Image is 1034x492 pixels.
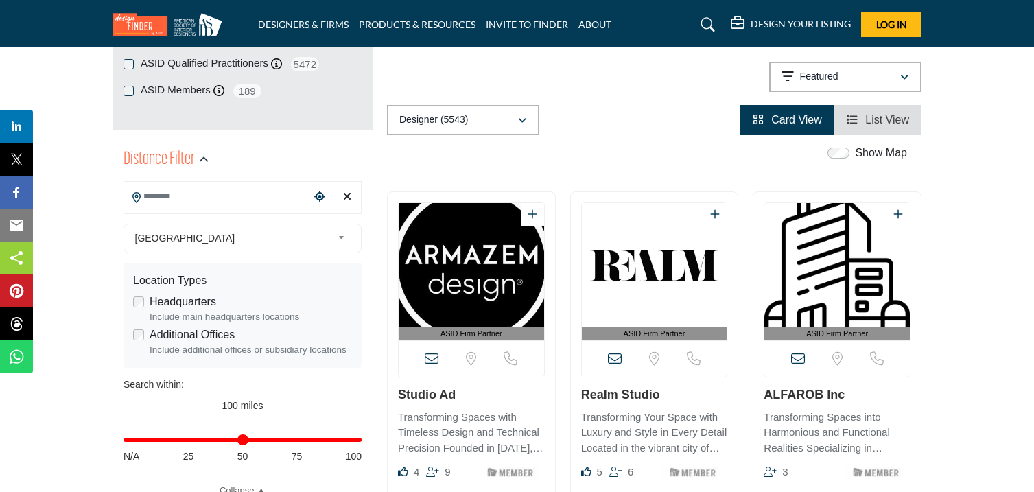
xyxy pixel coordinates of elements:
[597,466,602,478] span: 5
[845,464,907,481] img: ASID Members Badge Icon
[740,105,834,135] li: Card View
[337,183,357,212] div: Clear search location
[399,203,544,341] a: Open Listing in new tab
[150,294,216,310] label: Headquarters
[751,18,851,30] h5: DESIGN YOUR LISTING
[771,114,822,126] span: Card View
[237,449,248,464] span: 50
[800,70,838,84] p: Featured
[124,183,309,210] input: Search Location
[309,183,330,212] div: Choose your current location
[398,467,408,477] i: Likes
[764,388,845,401] a: ALFAROB Inc
[183,449,194,464] span: 25
[222,400,263,411] span: 100 miles
[582,203,727,327] img: Realm Studio
[628,466,633,478] span: 6
[359,19,475,30] a: PRODUCTS & RESOURCES
[398,410,545,456] p: Transforming Spaces with Timeless Design and Technical Precision Founded in [DATE], this innovati...
[764,203,910,327] img: ALFAROB Inc
[113,13,229,36] img: Site Logo
[124,148,195,172] h2: Distance Filter
[581,388,728,403] h3: Realm Studio
[399,203,544,327] img: Studio Ad
[581,467,591,477] i: Likes
[764,388,910,403] h3: ALFAROB Inc
[398,388,545,403] h3: Studio Ad
[290,56,320,73] span: 5472
[124,449,139,464] span: N/A
[834,105,921,135] li: List View
[753,114,822,126] a: View Card
[150,310,352,324] div: Include main headquarters locations
[141,56,268,71] label: ASID Qualified Practitioners
[585,328,725,340] span: ASID Firm Partner
[528,209,537,220] a: Add To List
[767,328,907,340] span: ASID Firm Partner
[764,410,910,456] p: Transforming Spaces into Harmonious and Functional Realities Specializing in creating harmonious ...
[710,209,720,220] a: Add To List
[486,19,568,30] a: INVITE TO FINDER
[124,377,362,392] div: Search within:
[861,12,921,37] button: Log In
[731,16,851,33] div: DESIGN YOUR LISTING
[258,19,349,30] a: DESIGNERS & FIRMS
[769,62,921,92] button: Featured
[480,464,541,481] img: ASID Members Badge Icon
[855,145,907,161] label: Show Map
[401,328,541,340] span: ASID Firm Partner
[893,209,903,220] a: Add To List
[782,466,788,478] span: 3
[150,343,352,357] div: Include additional offices or subsidiary locations
[387,105,539,135] button: Designer (5543)
[150,327,235,343] label: Additional Offices
[133,272,352,289] div: Location Types
[398,388,456,401] a: Studio Ad
[414,466,419,478] span: 4
[582,203,727,341] a: Open Listing in new tab
[764,464,788,480] div: Followers
[581,388,660,401] a: Realm Studio
[399,113,468,127] p: Designer (5543)
[398,406,545,456] a: Transforming Spaces with Timeless Design and Technical Precision Founded in [DATE], this innovati...
[346,449,362,464] span: 100
[578,19,611,30] a: ABOUT
[445,466,450,478] span: 9
[124,86,134,96] input: ASID Members checkbox
[581,406,728,456] a: Transforming Your Space with Luxury and Style in Every Detail Located in the vibrant city of [GEO...
[426,464,450,480] div: Followers
[292,449,303,464] span: 75
[764,203,910,341] a: Open Listing in new tab
[688,14,724,36] a: Search
[865,114,909,126] span: List View
[141,82,211,98] label: ASID Members
[847,114,909,126] a: View List
[876,19,907,30] span: Log In
[662,464,724,481] img: ASID Members Badge Icon
[232,82,263,99] span: 189
[764,406,910,456] a: Transforming Spaces into Harmonious and Functional Realities Specializing in creating harmonious ...
[581,410,728,456] p: Transforming Your Space with Luxury and Style in Every Detail Located in the vibrant city of [GEO...
[135,230,333,246] span: [GEOGRAPHIC_DATA]
[124,59,134,69] input: ASID Qualified Practitioners checkbox
[609,464,633,480] div: Followers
